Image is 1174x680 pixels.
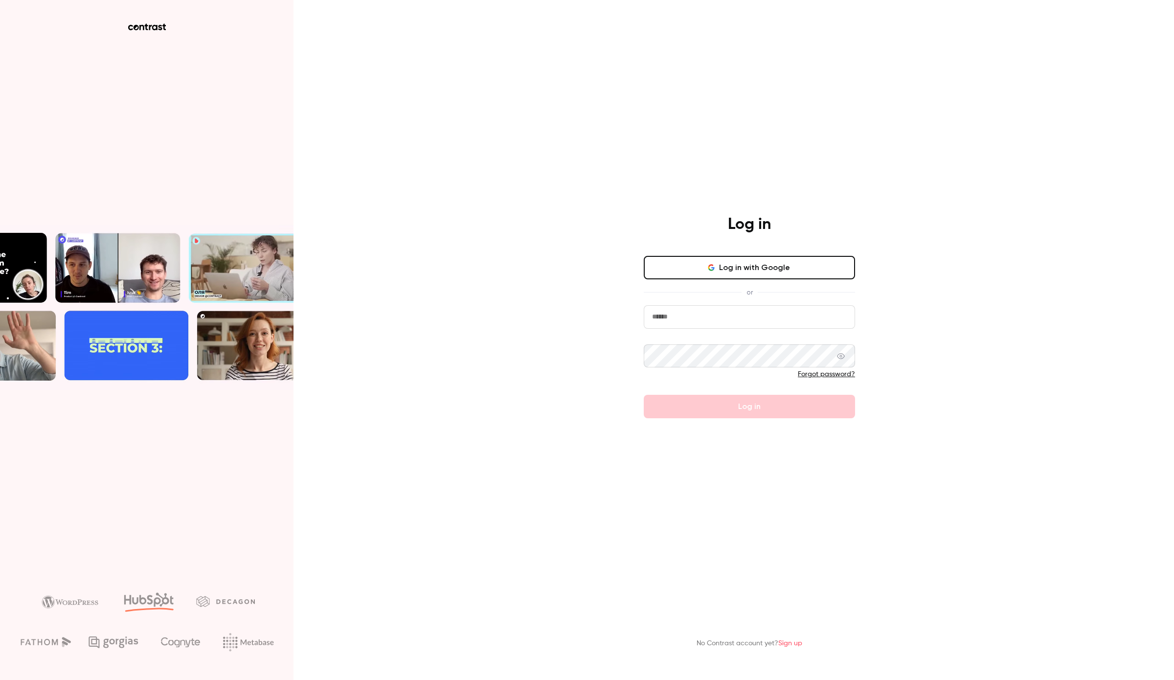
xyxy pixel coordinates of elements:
[778,640,802,647] a: Sign up
[798,371,855,378] a: Forgot password?
[728,215,771,234] h4: Log in
[742,287,758,297] span: or
[697,638,802,649] p: No Contrast account yet?
[644,256,855,279] button: Log in with Google
[196,596,255,607] img: decagon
